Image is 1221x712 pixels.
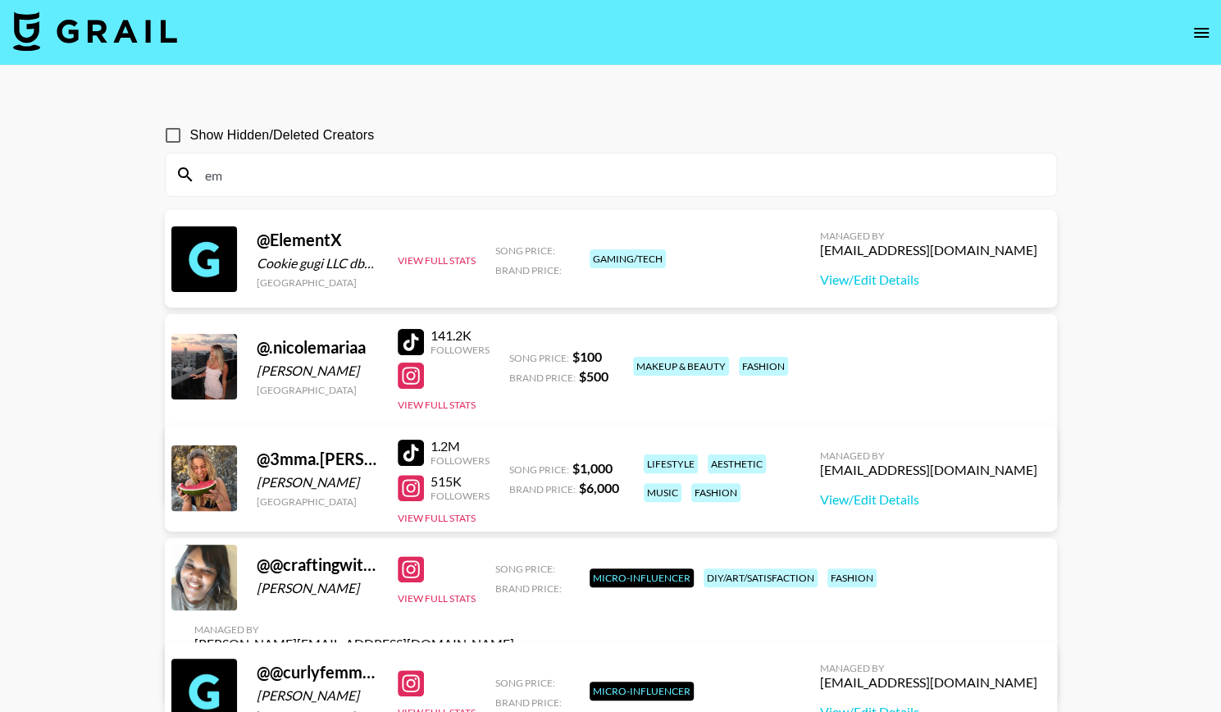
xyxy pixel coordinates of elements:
[495,244,555,257] span: Song Price:
[820,450,1037,462] div: Managed By
[257,230,378,250] div: @ ElementX
[398,399,476,411] button: View Full Stats
[257,384,378,396] div: [GEOGRAPHIC_DATA]
[509,352,569,364] span: Song Price:
[257,255,378,272] div: Cookie gugi LLC dba Element X
[194,623,514,636] div: Managed By
[644,483,681,502] div: music
[579,480,619,495] strong: $ 6,000
[820,674,1037,691] div: [EMAIL_ADDRESS][DOMAIN_NAME]
[820,242,1037,258] div: [EMAIL_ADDRESS][DOMAIN_NAME]
[509,483,576,495] span: Brand Price:
[739,357,788,376] div: fashion
[704,568,818,587] div: diy/art/satisfaction
[495,264,562,276] span: Brand Price:
[495,677,555,689] span: Song Price:
[431,327,490,344] div: 141.2K
[195,162,1046,188] input: Search by User Name
[257,662,378,682] div: @ @curlyfemmefashion
[691,483,740,502] div: fashion
[257,449,378,469] div: @ 3mma.[PERSON_NAME]
[579,368,608,384] strong: $ 500
[257,276,378,289] div: [GEOGRAPHIC_DATA]
[257,337,378,358] div: @ .nicolemariaa
[495,563,555,575] span: Song Price:
[190,126,375,145] span: Show Hidden/Deleted Creators
[820,230,1037,242] div: Managed By
[590,249,666,268] div: gaming/tech
[509,463,569,476] span: Song Price:
[398,254,476,267] button: View Full Stats
[257,363,378,379] div: [PERSON_NAME]
[257,687,378,704] div: [PERSON_NAME]
[708,454,766,473] div: aesthetic
[398,512,476,524] button: View Full Stats
[257,495,378,508] div: [GEOGRAPHIC_DATA]
[827,568,877,587] div: fashion
[398,592,476,605] button: View Full Stats
[820,462,1037,478] div: [EMAIL_ADDRESS][DOMAIN_NAME]
[431,473,490,490] div: 515K
[495,582,562,595] span: Brand Price:
[431,490,490,502] div: Followers
[13,11,177,51] img: Grail Talent
[431,344,490,356] div: Followers
[820,272,1037,288] a: View/Edit Details
[257,474,378,491] div: [PERSON_NAME]
[431,454,490,467] div: Followers
[644,454,698,473] div: lifestyle
[590,682,694,701] div: Micro-Influencer
[509,372,576,384] span: Brand Price:
[633,357,729,376] div: makeup & beauty
[572,460,613,476] strong: $ 1,000
[572,349,602,364] strong: $ 100
[257,580,378,596] div: [PERSON_NAME]
[194,636,514,652] div: [PERSON_NAME][EMAIL_ADDRESS][DOMAIN_NAME]
[431,438,490,454] div: 1.2M
[257,555,378,575] div: @ @craftingwithapril
[495,696,562,709] span: Brand Price:
[820,662,1037,674] div: Managed By
[1185,16,1218,49] button: open drawer
[590,568,694,587] div: Micro-Influencer
[820,491,1037,508] a: View/Edit Details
